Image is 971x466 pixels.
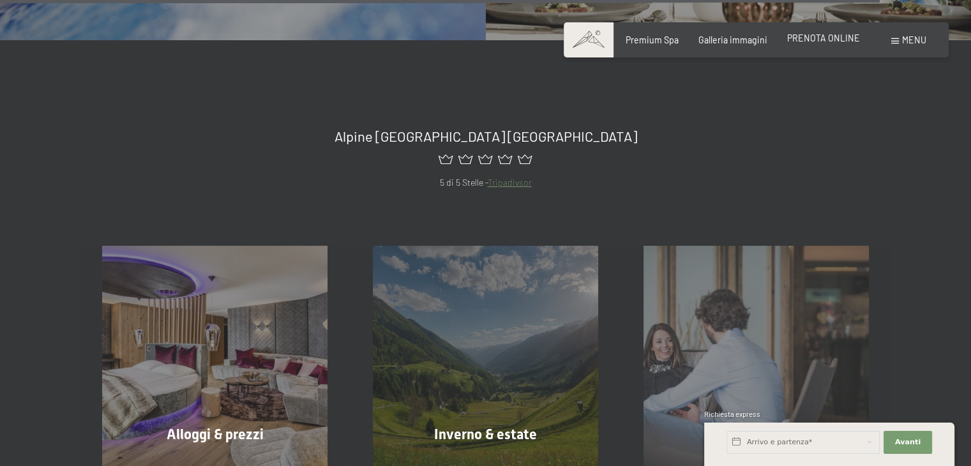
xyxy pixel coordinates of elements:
span: Inverno & estate [434,426,537,442]
a: Galleria immagini [698,34,767,45]
button: Avanti [884,431,932,454]
a: Premium Spa [626,34,679,45]
span: Menu [902,34,926,45]
span: Alpine [GEOGRAPHIC_DATA] [GEOGRAPHIC_DATA] [335,128,637,144]
span: Avanti [895,437,921,447]
p: 5 di 5 Stelle - [102,176,869,190]
span: Richiesta express [704,410,760,418]
span: Alloggi & prezzi [167,426,264,442]
a: PRENOTA ONLINE [787,33,860,43]
a: Tripadivsor [488,177,532,188]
